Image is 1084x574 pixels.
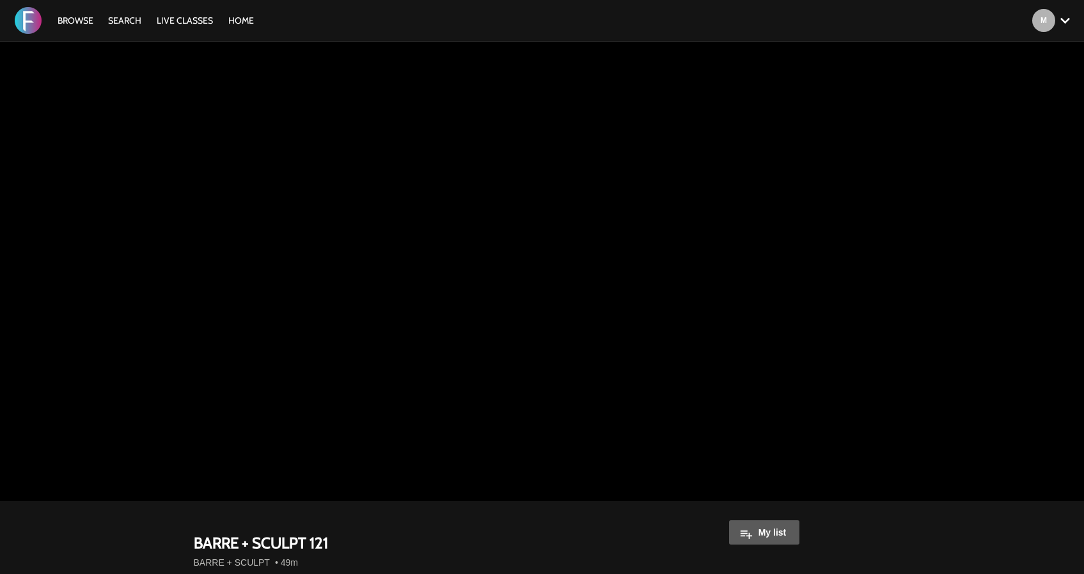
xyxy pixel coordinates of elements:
[222,15,260,26] a: HOME
[15,7,42,34] img: FORMATION
[194,556,622,569] h5: • 49m
[729,520,800,545] button: My list
[194,556,270,569] a: BARRE + SCULPT
[51,15,100,26] a: Browse
[150,15,219,26] a: LIVE CLASSES
[194,533,328,553] strong: BARRE + SCULPT 121
[51,14,261,27] nav: Primary
[102,15,148,26] a: Search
